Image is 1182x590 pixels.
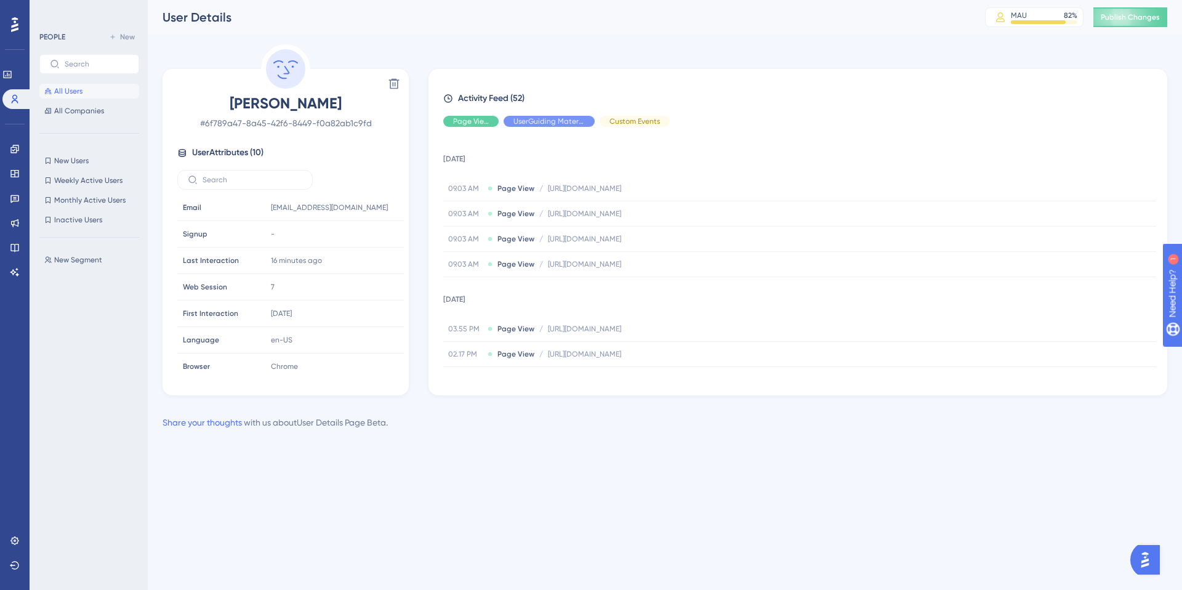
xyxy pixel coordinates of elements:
button: Publish Changes [1093,7,1167,27]
div: 82 % [1064,10,1077,20]
button: All Companies [39,103,139,118]
span: 09.03 AM [448,259,483,269]
span: [EMAIL_ADDRESS][DOMAIN_NAME] [271,203,388,212]
span: Web Session [183,282,227,292]
span: All Companies [54,106,104,116]
span: 09.03 AM [448,234,483,244]
span: Inactive Users [54,215,102,225]
span: en-US [271,335,292,345]
span: Monthly Active Users [54,195,126,205]
span: Page View [497,324,534,334]
span: New Users [54,156,89,166]
td: [DATE] [443,277,1156,317]
time: [DATE] [271,309,292,318]
span: [PERSON_NAME] [177,94,394,113]
div: MAU [1011,10,1027,20]
div: 1 [86,6,89,16]
span: Publish Changes [1101,12,1160,22]
div: User Details [163,9,954,26]
span: Language [183,335,219,345]
span: Signup [183,229,207,239]
span: / [539,324,543,334]
a: Share your thoughts [163,418,242,427]
span: Activity Feed (52) [458,91,525,106]
button: New Segment [39,253,147,267]
button: Inactive Users [39,212,139,227]
span: / [539,234,543,244]
span: Need Help? [29,3,77,18]
button: New [105,30,139,44]
input: Search [203,176,302,184]
span: 02.17 PM [448,374,483,384]
div: with us about User Details Page Beta . [163,415,388,430]
span: UserGuiding Material [513,116,585,126]
div: PEOPLE [39,32,65,42]
span: 09.03 AM [448,184,483,193]
span: [URL][DOMAIN_NAME] [548,374,621,384]
span: Last Interaction [183,256,239,265]
span: Page View [453,116,489,126]
button: New Users [39,153,139,168]
span: / [539,184,543,193]
span: Page View [497,259,534,269]
input: Search [65,60,129,68]
button: Monthly Active Users [39,193,139,208]
iframe: UserGuiding AI Assistant Launcher [1130,541,1167,578]
span: First Interaction [183,309,238,318]
span: [URL][DOMAIN_NAME] [548,184,621,193]
span: Custom Events [609,116,660,126]
span: / [539,349,543,359]
span: Page View [497,374,534,384]
span: / [539,209,543,219]
span: All Users [54,86,82,96]
span: [URL][DOMAIN_NAME] [548,349,621,359]
span: New [120,32,135,42]
span: Weekly Active Users [54,176,123,185]
span: Browser [183,362,210,371]
span: [URL][DOMAIN_NAME] [548,324,621,334]
span: User Attributes ( 10 ) [192,145,263,160]
button: Weekly Active Users [39,173,139,188]
td: [DATE] [443,137,1156,176]
span: Email [183,203,201,212]
span: New Segment [54,255,102,265]
button: All Users [39,84,139,99]
span: 03.55 PM [448,324,483,334]
span: # 6f789a47-8a45-42f6-8449-f0a82ab1c9fd [177,116,394,131]
span: Page View [497,184,534,193]
span: Page View [497,234,534,244]
span: - [271,229,275,239]
span: 02.17 PM [448,349,483,359]
span: 09.03 AM [448,209,483,219]
span: Chrome [271,362,298,371]
time: 16 minutes ago [271,256,322,265]
span: [URL][DOMAIN_NAME] [548,234,621,244]
span: [URL][DOMAIN_NAME] [548,209,621,219]
span: 7 [271,282,275,292]
span: [URL][DOMAIN_NAME] [548,259,621,269]
span: Page View [497,209,534,219]
span: / [539,374,543,384]
span: Page View [497,349,534,359]
span: / [539,259,543,269]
